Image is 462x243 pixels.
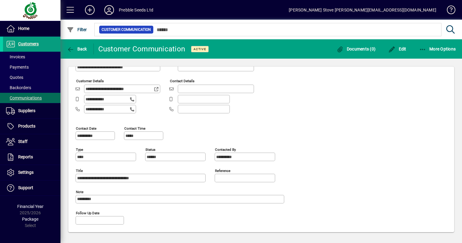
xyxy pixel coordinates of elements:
mat-label: Type [76,147,83,151]
a: Staff [3,134,60,149]
a: Home [3,21,60,36]
a: Suppliers [3,103,60,118]
span: Edit [388,47,406,51]
a: Products [3,119,60,134]
button: Add [80,5,99,15]
a: Backorders [3,83,60,93]
app-page-header-button: Back [60,44,94,54]
a: Settings [3,165,60,180]
mat-label: Follow up date [76,211,99,215]
span: Customer Communication [102,27,151,33]
span: Quotes [6,75,23,80]
button: More Options [418,44,457,54]
button: Back [65,44,89,54]
span: Financial Year [17,204,44,209]
span: Active [194,47,206,51]
a: Knowledge Base [442,1,454,21]
a: Invoices [3,52,60,62]
span: Filter [67,27,87,32]
mat-label: Status [145,147,155,151]
div: Customer Communication [98,44,185,54]
span: Staff [18,139,28,144]
div: [PERSON_NAME] Stove [PERSON_NAME][EMAIL_ADDRESS][DOMAIN_NAME] [289,5,436,15]
a: Reports [3,150,60,165]
span: Home [18,26,29,31]
span: Invoices [6,54,25,59]
span: Reports [18,154,33,159]
span: More Options [419,47,456,51]
span: Support [18,185,33,190]
a: Quotes [3,72,60,83]
span: Documents (0) [336,47,376,51]
span: Backorders [6,85,31,90]
span: Back [67,47,87,51]
mat-label: Note [76,190,83,194]
button: Documents (0) [335,44,377,54]
mat-label: Contacted by [215,147,236,151]
button: Filter [65,24,89,35]
span: Suppliers [18,108,35,113]
span: Communications [6,96,42,100]
span: Settings [18,170,34,175]
span: Products [18,124,35,128]
mat-label: Reference [215,168,230,173]
mat-label: Contact time [124,126,145,130]
span: Payments [6,65,29,70]
button: Profile [99,5,119,15]
span: Customers [18,41,39,46]
button: Edit [387,44,408,54]
div: Prebble Seeds Ltd [119,5,153,15]
a: Communications [3,93,60,103]
a: Payments [3,62,60,72]
mat-label: Contact date [76,126,96,130]
a: Support [3,180,60,196]
mat-label: Title [76,168,83,173]
span: Package [22,217,38,222]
